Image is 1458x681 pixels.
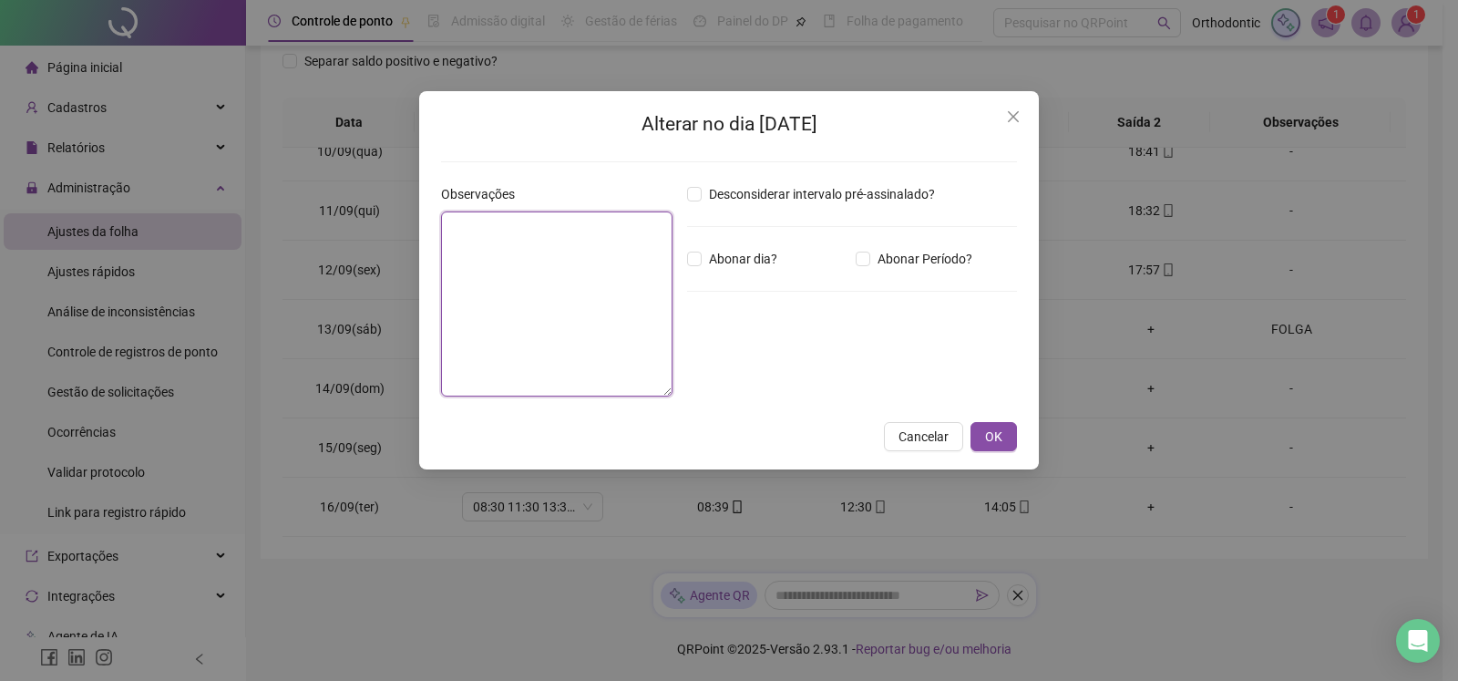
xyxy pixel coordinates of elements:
label: Observações [441,184,527,204]
button: OK [970,422,1017,451]
span: OK [985,427,1002,447]
div: Open Intercom Messenger [1396,619,1440,663]
span: Desconsiderar intervalo pré-assinalado? [702,184,942,204]
h2: Alterar no dia [DATE] [441,109,1017,139]
span: Cancelar [898,427,949,447]
span: close [1006,109,1021,124]
button: Close [999,102,1028,131]
button: Cancelar [884,422,963,451]
span: Abonar Período? [870,249,980,269]
span: Abonar dia? [702,249,785,269]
